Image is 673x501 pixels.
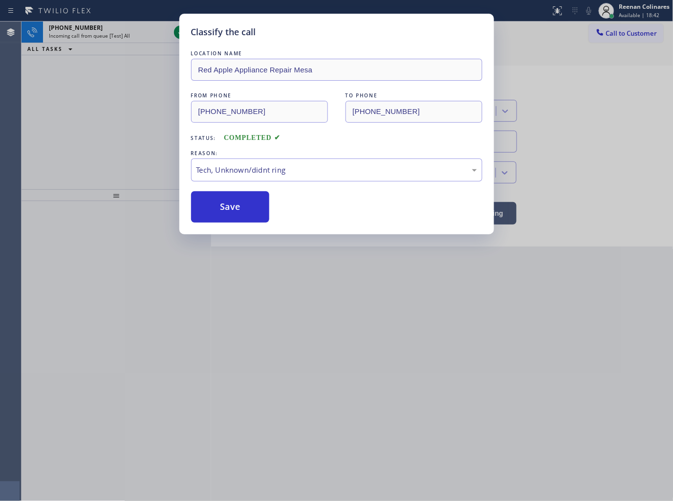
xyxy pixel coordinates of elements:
[191,101,328,123] input: From phone
[346,91,482,101] div: TO PHONE
[191,135,217,141] span: Status:
[346,101,482,123] input: To phone
[224,134,281,141] span: COMPLETED
[196,164,477,176] div: Tech, Unknown/didnt ring
[191,148,482,159] div: REASON:
[191,91,328,101] div: FROM PHONE
[191,25,256,39] h5: Classify the call
[191,191,270,223] button: Save
[191,48,482,59] div: LOCATION NAME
